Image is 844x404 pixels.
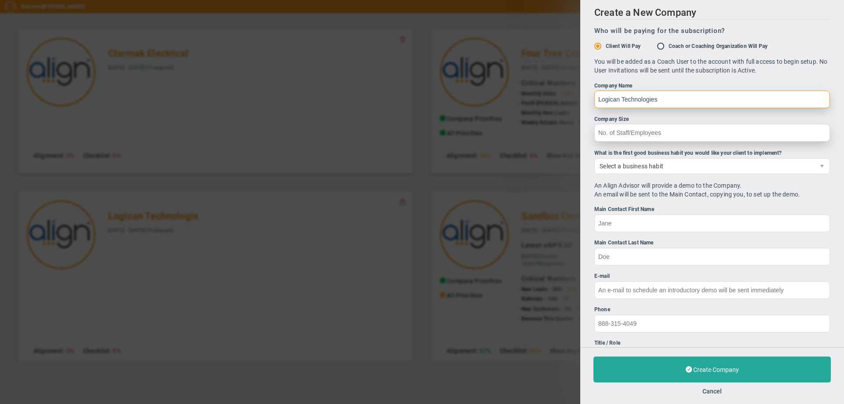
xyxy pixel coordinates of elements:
[594,181,830,199] p: An Align Advisor will provide a demo to the Company. An email will be sent to the Main Contact, c...
[594,91,830,108] input: Company Name
[815,159,829,174] span: select
[594,149,830,157] div: What is the first good business habit you would like your client to implement?
[594,306,830,314] div: Phone
[594,272,830,280] div: E-mail
[669,43,768,49] label: Coach or Coaching Organization Will Pay
[594,57,830,75] p: You will be added as a Coach User to the account with full access to begin setup. No User Invitat...
[702,388,722,395] button: Cancel
[594,115,830,124] div: Company Size
[594,124,830,142] input: Company Size
[594,7,830,20] h2: Create a New Company
[594,339,830,347] div: Title / Role
[693,366,739,373] span: Create Company
[595,159,815,174] span: Select a business habit
[594,281,830,299] input: E-mail
[594,215,830,232] input: Main Contact First Name
[594,239,830,247] div: Main Contact Last Name
[594,205,830,214] div: Main Contact First Name
[606,43,640,49] label: Client Will Pay
[594,315,830,332] input: Phone
[594,27,830,35] h3: Who will be paying for the subscription?
[594,82,830,90] div: Company Name
[593,357,831,382] button: Create Company
[594,248,830,266] input: Main Contact Last Name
